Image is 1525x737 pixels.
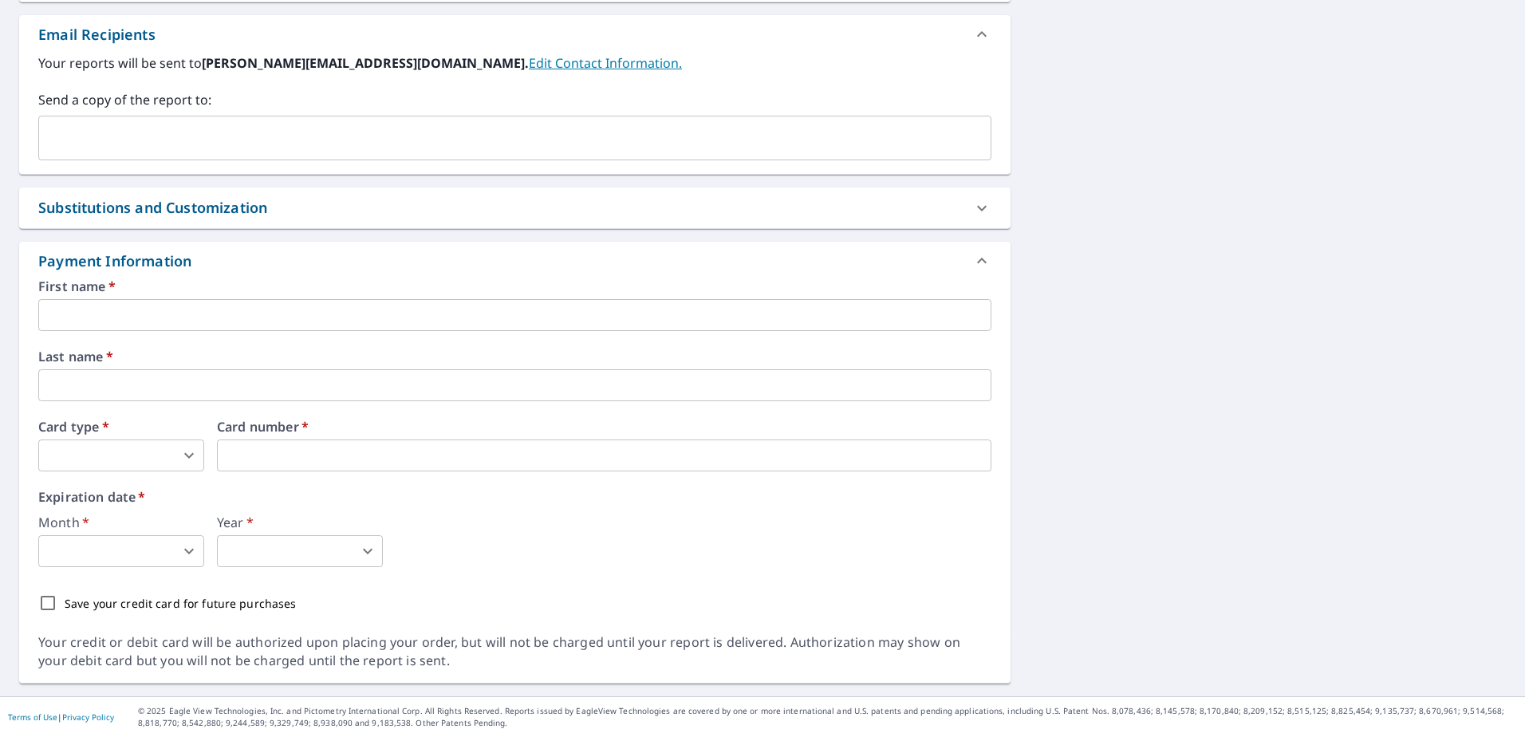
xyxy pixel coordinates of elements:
[38,491,991,503] label: Expiration date
[19,242,1011,280] div: Payment Information
[8,711,57,723] a: Terms of Use
[65,595,297,612] p: Save your credit card for future purchases
[38,439,204,471] div: ​
[38,535,204,567] div: ​
[38,197,267,219] div: Substitutions and Customization
[202,54,529,72] b: [PERSON_NAME][EMAIL_ADDRESS][DOMAIN_NAME].
[62,711,114,723] a: Privacy Policy
[38,90,991,109] label: Send a copy of the report to:
[38,53,991,73] label: Your reports will be sent to
[38,516,204,529] label: Month
[38,24,156,45] div: Email Recipients
[19,15,1011,53] div: Email Recipients
[19,187,1011,228] div: Substitutions and Customization
[38,350,991,363] label: Last name
[38,250,198,272] div: Payment Information
[8,712,114,722] p: |
[38,633,991,670] div: Your credit or debit card will be authorized upon placing your order, but will not be charged unt...
[38,420,204,433] label: Card type
[38,280,991,293] label: First name
[529,54,682,72] a: EditContactInfo
[217,516,383,529] label: Year
[138,705,1517,729] p: © 2025 Eagle View Technologies, Inc. and Pictometry International Corp. All Rights Reserved. Repo...
[217,535,383,567] div: ​
[217,420,991,433] label: Card number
